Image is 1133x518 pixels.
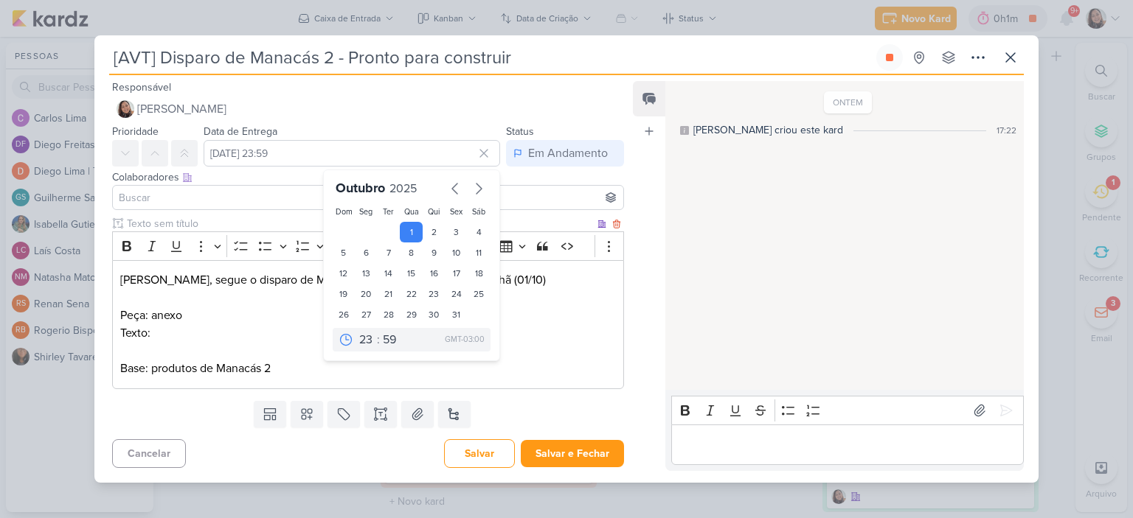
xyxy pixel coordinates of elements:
[112,169,624,185] div: Colaboradores
[204,125,277,138] label: Data de Entrega
[426,206,443,218] div: Qui
[403,206,420,218] div: Qua
[378,284,401,304] div: 21
[423,222,446,242] div: 2
[378,304,401,325] div: 28
[112,81,171,94] label: Responsável
[355,242,378,263] div: 6
[400,222,423,242] div: 1
[336,206,353,218] div: Dom
[471,206,488,218] div: Sáb
[468,242,491,263] div: 11
[423,304,446,325] div: 30
[997,124,1016,137] div: 17:22
[124,216,595,231] input: Texto sem título
[445,334,485,346] div: GMT-03:00
[445,222,468,242] div: 3
[389,181,417,196] span: 2025
[381,206,398,218] div: Ter
[112,125,159,138] label: Prioridade
[117,100,134,118] img: Sharlene Khoury
[400,284,423,304] div: 22
[112,96,624,122] button: [PERSON_NAME]
[355,263,378,284] div: 13
[671,424,1024,465] div: Editor editing area: main
[400,263,423,284] div: 15
[333,284,356,304] div: 19
[693,122,843,138] div: [PERSON_NAME] criou este kard
[445,242,468,263] div: 10
[506,125,534,138] label: Status
[333,304,356,325] div: 26
[333,242,356,263] div: 5
[377,331,380,349] div: :
[112,231,624,260] div: Editor toolbar
[468,263,491,284] div: 18
[204,140,500,167] input: Select a date
[468,284,491,304] div: 25
[528,144,608,162] div: Em Andamento
[137,100,226,118] span: [PERSON_NAME]
[336,180,385,196] span: Outubro
[120,324,616,342] p: Texto:
[884,52,895,63] div: Parar relógio
[445,304,468,325] div: 31
[468,222,491,242] div: 4
[355,284,378,304] div: 20
[378,242,401,263] div: 7
[120,307,616,324] p: Peça: anexo
[109,44,873,71] input: Kard Sem Título
[120,360,616,377] p: Base: produtos de Manacás 2
[444,439,515,468] button: Salvar
[116,189,620,206] input: Buscar
[400,242,423,263] div: 8
[400,304,423,325] div: 29
[423,284,446,304] div: 23
[112,260,624,389] div: Editor editing area: main
[423,242,446,263] div: 9
[333,263,356,284] div: 12
[358,206,375,218] div: Seg
[120,271,616,289] p: [PERSON_NAME], segue o disparo de Manacás 2 que deve ser feito amanhã (01/10)
[445,263,468,284] div: 17
[521,440,624,467] button: Salvar e Fechar
[423,263,446,284] div: 16
[112,439,186,468] button: Cancelar
[671,396,1024,424] div: Editor toolbar
[448,206,465,218] div: Sex
[378,263,401,284] div: 14
[506,140,624,167] button: Em Andamento
[355,304,378,325] div: 27
[445,284,468,304] div: 24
